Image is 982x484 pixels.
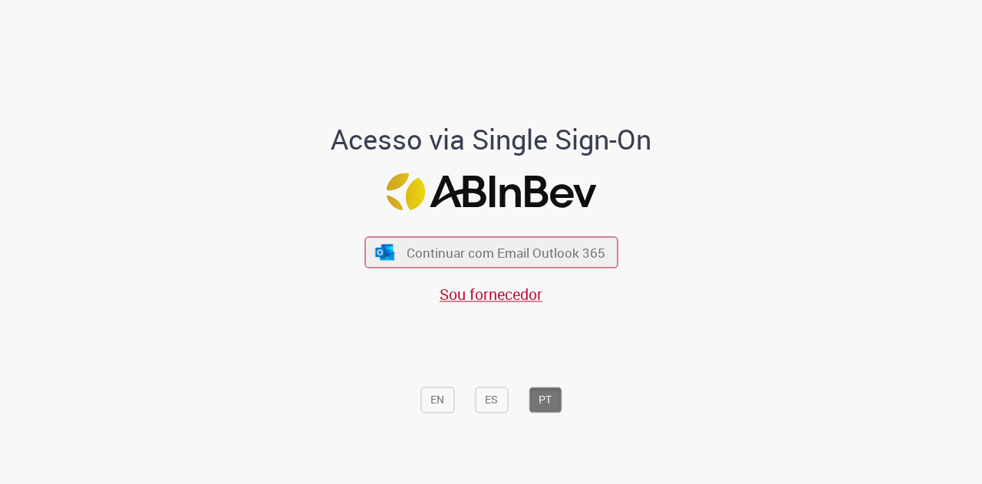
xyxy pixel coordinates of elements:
button: PT [529,387,562,413]
button: ícone Azure/Microsoft 360 Continuar com Email Outlook 365 [364,236,618,268]
a: Sou fornecedor [440,285,542,305]
button: ES [475,387,508,413]
img: ícone Azure/Microsoft 360 [374,244,396,260]
button: EN [420,387,454,413]
h1: Acesso via Single Sign-On [278,124,704,155]
img: Logo ABInBev [386,173,596,211]
span: Continuar com Email Outlook 365 [407,244,605,262]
